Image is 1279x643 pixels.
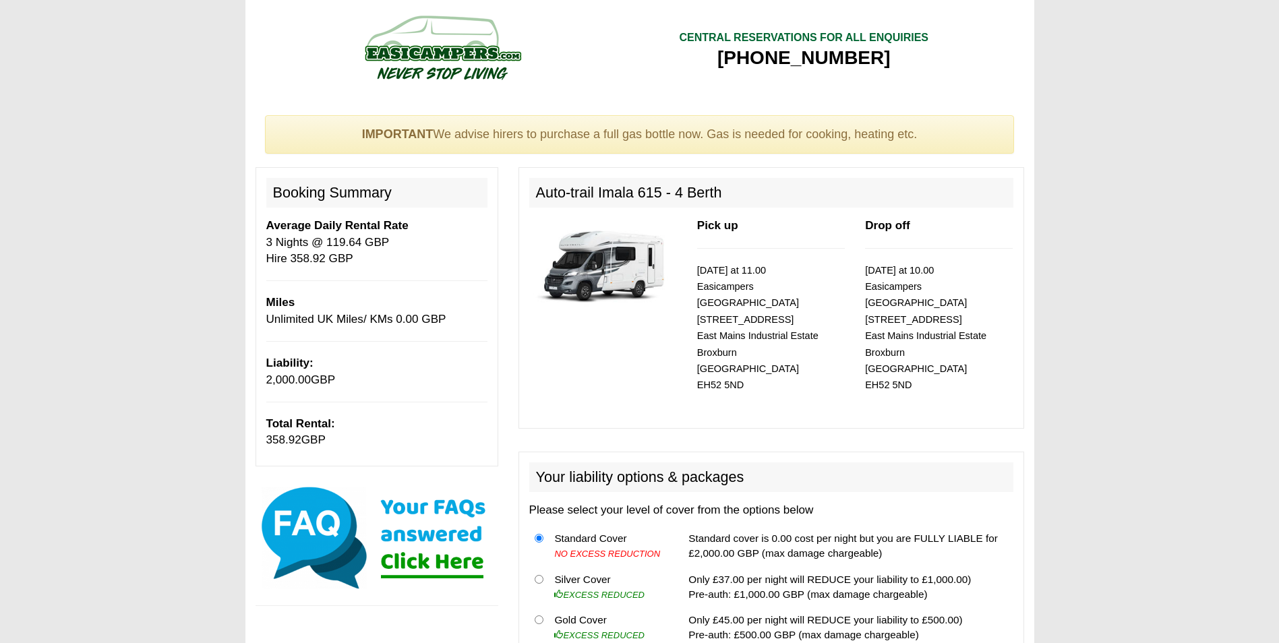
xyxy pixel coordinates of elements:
[266,218,487,267] p: 3 Nights @ 119.64 GBP Hire 358.92 GBP
[679,46,928,70] div: [PHONE_NUMBER]
[697,265,819,391] small: [DATE] at 11.00 Easicampers [GEOGRAPHIC_DATA] [STREET_ADDRESS] East Mains Industrial Estate Broxb...
[314,10,570,84] img: campers-checkout-logo.png
[266,178,487,208] h2: Booking Summary
[865,265,986,391] small: [DATE] at 10.00 Easicampers [GEOGRAPHIC_DATA] [STREET_ADDRESS] East Mains Industrial Estate Broxb...
[266,295,487,328] p: Unlimited UK Miles/ KMs 0.00 GBP
[697,219,738,232] b: Pick up
[683,566,1013,607] td: Only £37.00 per night will REDUCE your liability to £1,000.00) Pre-auth: £1,000.00 GBP (max damag...
[529,502,1013,518] p: Please select your level of cover from the options below
[549,526,669,567] td: Standard Cover
[266,219,409,232] b: Average Daily Rental Rate
[266,433,301,446] span: 358.92
[865,219,910,232] b: Drop off
[554,630,645,640] i: EXCESS REDUCED
[362,127,434,141] strong: IMPORTANT
[683,526,1013,567] td: Standard cover is 0.00 cost per night but you are FULLY LIABLE for £2,000.00 GBP (max damage char...
[266,357,314,369] b: Liability:
[266,373,311,386] span: 2,000.00
[266,355,487,388] p: GBP
[266,416,487,449] p: GBP
[256,484,498,592] img: Click here for our most common FAQs
[266,417,335,430] b: Total Rental:
[266,296,295,309] b: Miles
[549,566,669,607] td: Silver Cover
[529,218,677,313] img: 344.jpg
[554,590,645,600] i: EXCESS REDUCED
[529,178,1013,208] h2: Auto-trail Imala 615 - 4 Berth
[529,462,1013,492] h2: Your liability options & packages
[554,549,660,559] i: NO EXCESS REDUCTION
[679,30,928,46] div: CENTRAL RESERVATIONS FOR ALL ENQUIRIES
[265,115,1015,154] div: We advise hirers to purchase a full gas bottle now. Gas is needed for cooking, heating etc.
